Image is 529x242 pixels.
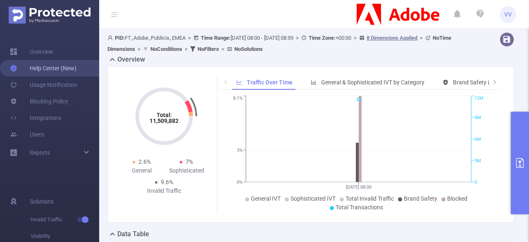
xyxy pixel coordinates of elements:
b: No Conditions [150,46,182,52]
b: PID: [115,35,125,41]
span: Reports [30,149,50,156]
span: General & Sophisticated IVT by Category [321,79,424,86]
tspan: [DATE] 08:00 [346,184,372,190]
img: Protected Media [9,7,91,24]
div: Sophisticated [164,166,209,175]
tspan: Total: [157,112,172,118]
tspan: 11,509,882 [150,117,179,124]
span: FT_Adobe_Publicis_EMEA [DATE] 08:00 - [DATE] 08:59 +00:00 [107,35,451,52]
a: Overview [10,43,53,60]
b: Time Range: [201,35,231,41]
u: 8 Dimensions Applied [367,35,417,41]
i: icon: line-chart [236,79,242,85]
tspan: 8.1% [233,96,243,101]
span: > [135,46,143,52]
tspan: 12M [474,96,484,101]
span: Traffic Over Time [247,79,293,86]
i: icon: user [107,35,115,41]
span: Total Transactions [336,204,383,211]
span: Sophisticated IVT [291,195,336,202]
span: Total Invalid Traffic [346,195,394,202]
span: > [219,46,227,52]
span: Blocked [447,195,467,202]
span: 7% [186,158,193,165]
tspan: 9M [474,115,481,120]
a: Users [10,126,44,143]
span: > [351,35,359,41]
span: VV [504,6,512,23]
tspan: 3% [237,148,243,153]
span: Brand Safety (Detected) [453,79,515,86]
span: > [186,35,193,41]
span: Solutions [30,193,54,210]
h2: Data Table [117,229,149,239]
b: No Filters [198,46,219,52]
tspan: 0% [237,180,243,185]
span: > [182,46,190,52]
span: General IVT [251,195,281,202]
i: icon: right [492,79,497,84]
i: icon: bar-chart [311,79,317,85]
div: Invalid Traffic [142,187,186,195]
span: 2.6% [138,158,151,165]
h2: Overview [117,55,145,65]
i: icon: left [223,79,228,84]
a: Blocking Policy [10,93,68,110]
span: > [417,35,425,41]
tspan: 6M [474,137,481,142]
a: Usage Notification [10,77,77,93]
span: 9.6% [161,179,173,185]
span: > [293,35,301,41]
span: Brand Safety [404,195,437,202]
b: No Solutions [234,46,263,52]
a: Integrations [10,110,61,126]
a: Help Center (New) [10,60,76,77]
tspan: 0 [474,180,477,185]
div: General [119,166,164,175]
span: Invalid Traffic [31,211,99,228]
b: Time Zone: [309,35,336,41]
a: Reports [30,144,50,161]
tspan: 3M [474,158,481,163]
